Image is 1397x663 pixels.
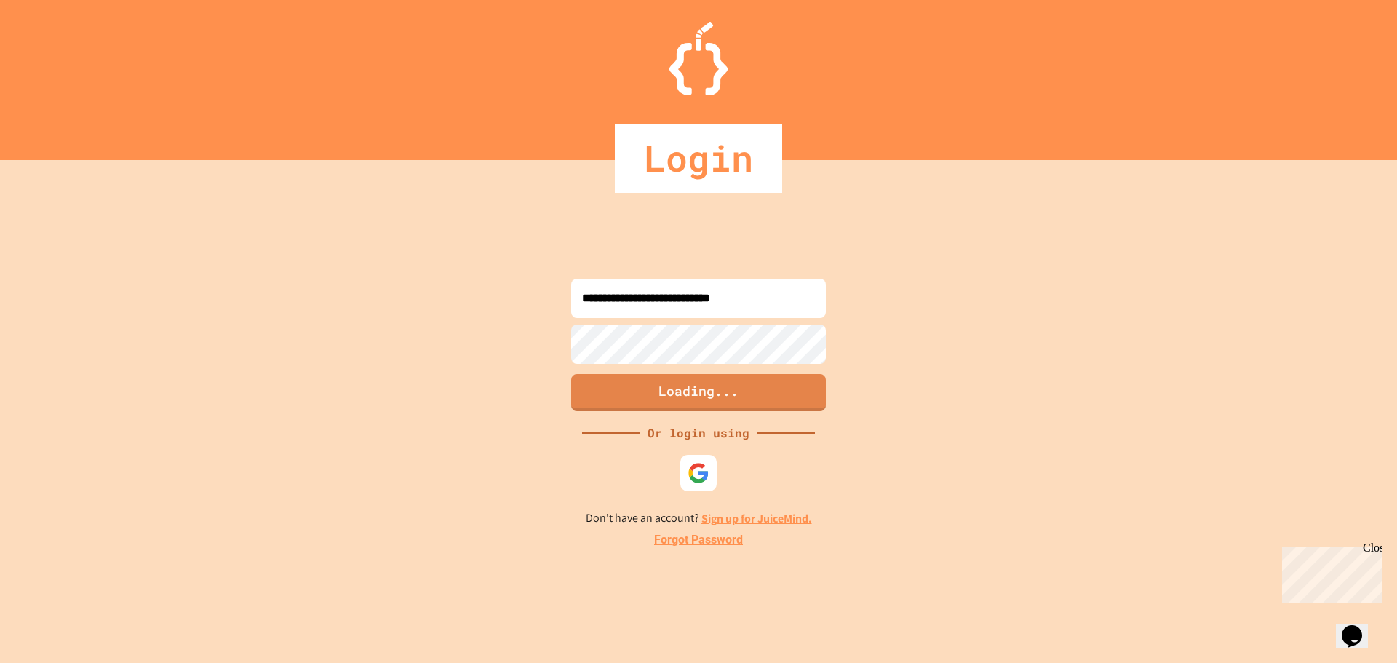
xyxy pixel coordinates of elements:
button: Loading... [571,374,826,411]
img: Logo.svg [669,22,728,95]
iframe: chat widget [1336,605,1382,648]
div: Login [615,124,782,193]
iframe: chat widget [1276,541,1382,603]
p: Don't have an account? [586,509,812,528]
img: google-icon.svg [688,462,709,484]
div: Or login using [640,424,757,442]
a: Forgot Password [654,531,743,549]
div: Chat with us now!Close [6,6,100,92]
a: Sign up for JuiceMind. [701,511,812,526]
